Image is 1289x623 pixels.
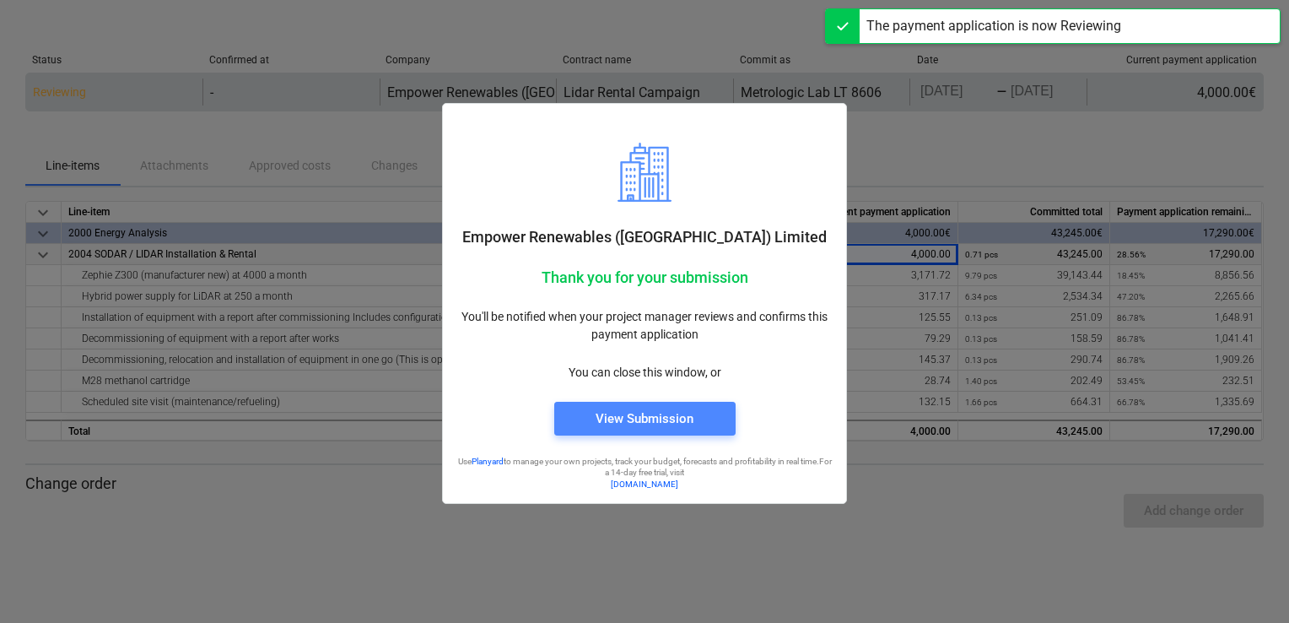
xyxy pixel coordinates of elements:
button: View Submission [554,402,736,436]
div: View Submission [596,408,693,430]
p: You can close this window, or [456,364,833,382]
p: Thank you for your submission [456,268,833,288]
a: [DOMAIN_NAME] [611,479,678,489]
div: The payment application is now Reviewing [866,16,1121,36]
a: Planyard [472,457,504,466]
p: Empower Renewables ([GEOGRAPHIC_DATA]) Limited [456,227,833,247]
p: You'll be notified when your project manager reviews and confirms this payment application [456,308,833,344]
p: Use to manage your own projects, track your budget, forecasts and profitability in real time. For... [456,456,833,479]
